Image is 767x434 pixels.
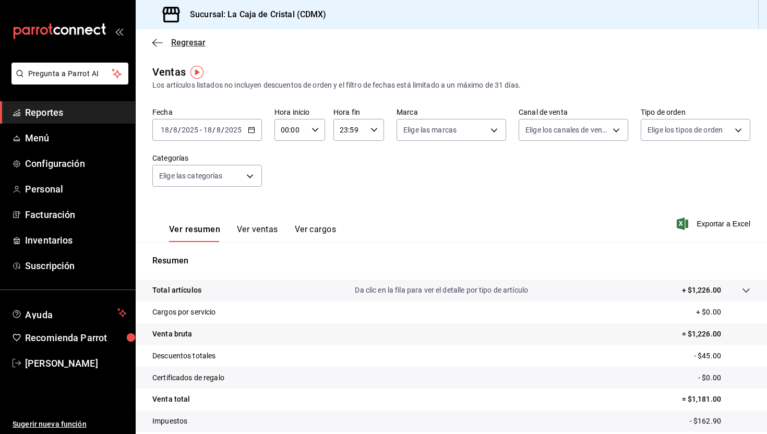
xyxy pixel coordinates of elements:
p: Da clic en la fila para ver el detalle por tipo de artículo [355,285,528,296]
span: Reportes [25,105,127,119]
button: Ver ventas [237,224,278,242]
p: Resumen [152,255,750,267]
span: Recomienda Parrot [25,331,127,345]
span: Ayuda [25,307,113,319]
p: - $0.00 [698,372,750,383]
span: Elige las marcas [403,125,457,135]
p: Total artículos [152,285,201,296]
label: Categorías [152,154,262,162]
h3: Sucursal: La Caja de Cristal (CDMX) [182,8,327,21]
input: ---- [224,126,242,134]
span: Menú [25,131,127,145]
div: Los artículos listados no incluyen descuentos de orden y el filtro de fechas está limitado a un m... [152,80,750,91]
p: Venta bruta [152,329,192,340]
span: / [178,126,181,134]
button: Ver cargos [295,224,337,242]
img: Tooltip marker [190,66,203,79]
p: + $1,226.00 [682,285,721,296]
span: / [170,126,173,134]
label: Marca [397,108,506,116]
p: + $0.00 [696,307,750,318]
span: Facturación [25,208,127,222]
p: = $1,226.00 [682,329,750,340]
div: navigation tabs [169,224,336,242]
span: / [221,126,224,134]
a: Pregunta a Parrot AI [7,76,128,87]
span: Sugerir nueva función [13,419,127,430]
button: Exportar a Excel [679,218,750,230]
span: Inventarios [25,233,127,247]
p: - $162.90 [690,416,750,427]
span: [PERSON_NAME] [25,356,127,370]
label: Hora fin [333,108,384,116]
input: -- [160,126,170,134]
p: Impuestos [152,416,187,427]
span: Elige las categorías [159,171,223,181]
span: Personal [25,182,127,196]
button: Ver resumen [169,224,220,242]
span: Elige los canales de venta [525,125,609,135]
span: Pregunta a Parrot AI [28,68,112,79]
span: Regresar [171,38,206,47]
label: Hora inicio [274,108,325,116]
button: Regresar [152,38,206,47]
p: Descuentos totales [152,351,215,361]
input: -- [173,126,178,134]
p: = $1,181.00 [682,394,750,405]
input: -- [203,126,212,134]
span: Elige los tipos de orden [648,125,723,135]
p: Certificados de regalo [152,372,224,383]
span: Configuración [25,156,127,171]
label: Fecha [152,108,262,116]
p: - $45.00 [694,351,750,361]
span: Suscripción [25,259,127,273]
button: Pregunta a Parrot AI [11,63,128,85]
span: / [212,126,215,134]
button: open_drawer_menu [115,27,123,35]
p: Cargos por servicio [152,307,216,318]
label: Tipo de orden [641,108,750,116]
input: -- [216,126,221,134]
label: Canal de venta [519,108,628,116]
span: - [200,126,202,134]
div: Ventas [152,64,186,80]
input: ---- [181,126,199,134]
p: Venta total [152,394,190,405]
